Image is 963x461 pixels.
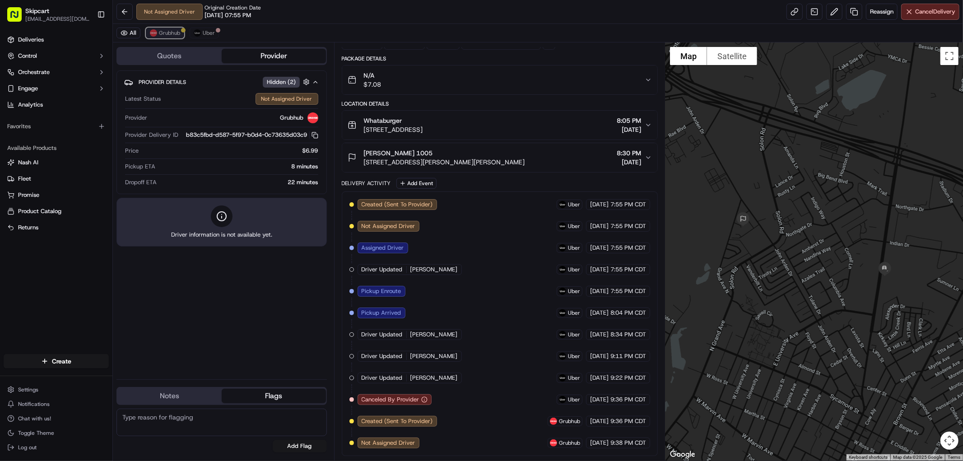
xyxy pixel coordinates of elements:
[568,353,580,360] span: Uber
[590,287,609,295] span: [DATE]
[4,383,109,396] button: Settings
[668,449,698,461] img: Google
[273,440,327,452] button: Add Flag
[362,439,415,447] span: Not Assigned Driver
[410,265,458,274] span: [PERSON_NAME]
[610,222,646,230] span: 7:55 PM CDT
[617,149,641,158] span: 8:30 PM
[940,432,958,450] button: Map camera controls
[617,158,641,167] span: [DATE]
[610,352,646,360] span: 9:11 PM CDT
[410,331,458,339] span: [PERSON_NAME]
[18,207,61,215] span: Product Catalog
[4,49,109,63] button: Control
[610,439,646,447] span: 9:38 PM CDT
[568,331,580,338] span: Uber
[9,9,27,27] img: Nash
[18,224,38,232] span: Returns
[342,65,657,94] button: N/A$7.08
[590,200,609,209] span: [DATE]
[194,29,201,37] img: uber-new-logo.jpeg
[7,175,105,183] a: Fleet
[849,454,888,461] button: Keyboard shortcuts
[568,266,580,273] span: Uber
[4,220,109,235] button: Returns
[610,331,646,339] span: 8:34 PM CDT
[267,78,296,86] span: Hidden ( 2 )
[610,309,646,317] span: 8:04 PM CDT
[948,455,960,460] a: Terms (opens in new tab)
[559,244,566,251] img: uber-new-logo.jpeg
[362,244,404,252] span: Assigned Driver
[7,207,105,215] a: Product Catalog
[125,114,147,122] span: Provider
[610,396,646,404] span: 9:36 PM CDT
[568,309,580,317] span: Uber
[559,418,580,425] span: Grubhub
[559,374,566,382] img: uber-new-logo.jpeg
[396,178,437,189] button: Add Event
[342,180,391,187] div: Delivery Activity
[568,244,580,251] span: Uber
[222,389,326,403] button: Flags
[280,114,304,122] span: Grubhub
[116,28,140,38] button: All
[4,119,109,134] div: Favorites
[342,100,658,107] div: Location Details
[5,127,73,144] a: 📗Knowledge Base
[159,163,318,171] div: 8 minutes
[18,158,38,167] span: Nash AI
[7,158,105,167] a: Nash AI
[342,143,657,172] button: [PERSON_NAME] 1005[STREET_ADDRESS][PERSON_NAME][PERSON_NAME]8:30 PM[DATE]
[18,444,37,451] span: Log out
[559,353,566,360] img: uber-new-logo.jpeg
[364,158,525,167] span: [STREET_ADDRESS][PERSON_NAME][PERSON_NAME]
[617,125,641,134] span: [DATE]
[9,36,164,51] p: Welcome 👋
[410,374,458,382] span: [PERSON_NAME]
[205,4,261,11] span: Original Creation Date
[590,352,609,360] span: [DATE]
[25,6,49,15] button: Skipcart
[559,309,566,317] img: uber-new-logo.jpeg
[362,417,433,425] span: Created (Sent To Provider)
[342,111,657,140] button: Whataburger[STREET_ADDRESS]8:05 PM[DATE]
[4,65,109,79] button: Orchestrate
[222,49,326,63] button: Provider
[870,8,893,16] span: Reassign
[18,415,51,422] span: Chat with us!
[707,47,757,65] button: Show satellite imagery
[4,398,109,410] button: Notifications
[307,112,318,123] img: 5e692f75ce7d37001a5d71f1
[125,131,178,139] span: Provider Delivery ID
[362,200,433,209] span: Created (Sent To Provider)
[31,95,114,102] div: We're available if you need us!
[159,29,180,37] span: Grubhub
[18,84,38,93] span: Engage
[205,11,251,19] span: [DATE] 07:55 PM
[590,265,609,274] span: [DATE]
[4,33,109,47] a: Deliveries
[4,98,109,112] a: Analytics
[154,89,164,100] button: Start new chat
[139,79,186,86] span: Provider Details
[362,287,401,295] span: Pickup Enroute
[9,132,16,139] div: 📗
[18,36,44,44] span: Deliveries
[364,71,381,80] span: N/A
[559,223,566,230] img: uber-new-logo.jpeg
[617,116,641,125] span: 8:05 PM
[550,418,557,425] img: 5e692f75ce7d37001a5d71f1
[4,204,109,219] button: Product Catalog
[302,147,318,155] span: $6.99
[590,309,609,317] span: [DATE]
[410,352,458,360] span: [PERSON_NAME]
[610,265,646,274] span: 7:55 PM CDT
[940,47,958,65] button: Toggle fullscreen view
[610,200,646,209] span: 7:55 PM CDT
[4,141,109,155] div: Available Products
[362,222,415,230] span: Not Assigned Driver
[915,8,955,16] span: Cancel Delivery
[18,191,39,199] span: Promise
[18,52,37,60] span: Control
